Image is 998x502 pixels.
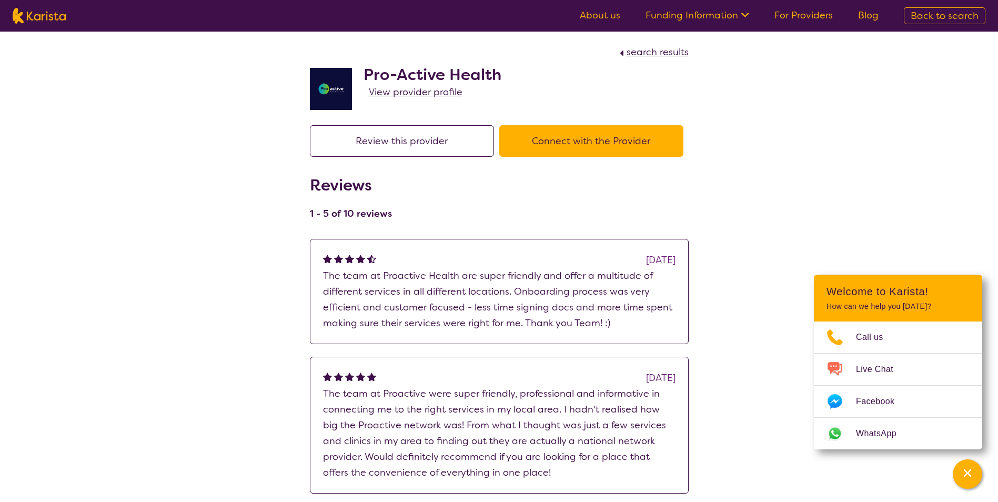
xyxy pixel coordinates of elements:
[856,394,907,409] span: Facebook
[323,386,676,480] p: The team at Proactive were super friendly, professional and informative in connecting me to the r...
[323,372,332,381] img: fullstar
[356,372,365,381] img: fullstar
[369,84,462,100] a: View provider profile
[323,268,676,331] p: The team at Proactive Health are super friendly and offer a multitude of different services in al...
[345,254,354,263] img: fullstar
[310,125,494,157] button: Review this provider
[858,9,879,22] a: Blog
[499,135,689,147] a: Connect with the Provider
[953,459,982,489] button: Channel Menu
[13,8,66,24] img: Karista logo
[814,322,982,449] ul: Choose channel
[646,9,749,22] a: Funding Information
[646,370,676,386] div: [DATE]
[345,372,354,381] img: fullstar
[499,125,683,157] button: Connect with the Provider
[334,372,343,381] img: fullstar
[310,176,392,195] h2: Reviews
[334,254,343,263] img: fullstar
[367,372,376,381] img: fullstar
[856,329,896,345] span: Call us
[856,362,906,377] span: Live Chat
[310,135,499,147] a: Review this provider
[911,9,979,22] span: Back to search
[814,418,982,449] a: Web link opens in a new tab.
[310,207,392,220] h4: 1 - 5 of 10 reviews
[774,9,833,22] a: For Providers
[323,254,332,263] img: fullstar
[617,46,689,58] a: search results
[580,9,620,22] a: About us
[826,285,970,298] h2: Welcome to Karista!
[856,426,909,441] span: WhatsApp
[814,275,982,449] div: Channel Menu
[310,68,352,110] img: jdgr5huzsaqxc1wfufya.png
[627,46,689,58] span: search results
[364,65,501,84] h2: Pro-Active Health
[646,252,676,268] div: [DATE]
[826,302,970,311] p: How can we help you [DATE]?
[356,254,365,263] img: fullstar
[369,86,462,98] span: View provider profile
[904,7,985,24] a: Back to search
[367,254,376,263] img: halfstar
